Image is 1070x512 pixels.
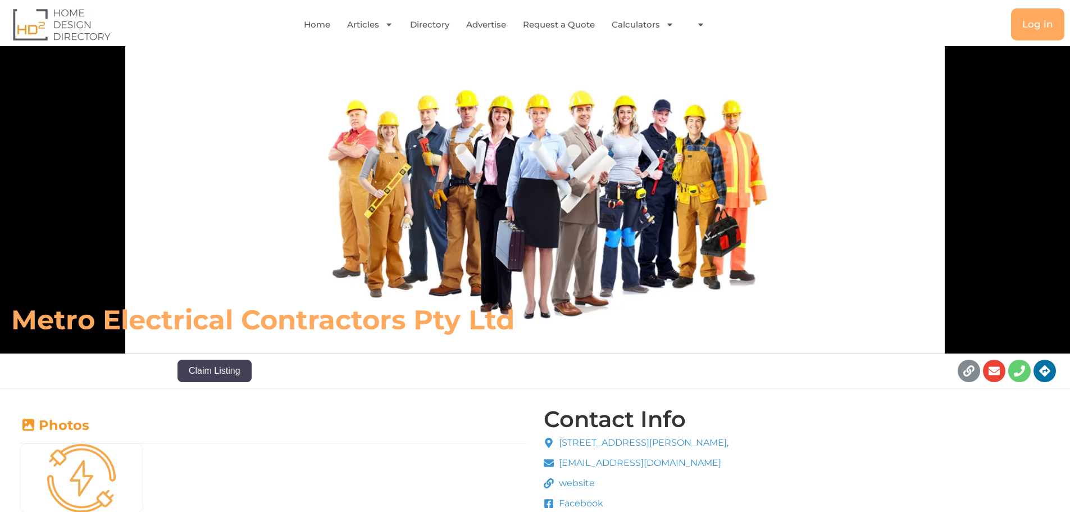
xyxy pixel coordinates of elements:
a: Request a Quote [523,12,595,38]
h4: Contact Info [544,408,686,431]
span: Facebook [556,497,603,510]
h6: Metro Electrical Contractors Pty Ltd [11,303,744,337]
nav: Menu [217,12,800,38]
span: Log in [1022,20,1053,29]
button: Claim Listing [177,360,252,382]
span: [STREET_ADDRESS][PERSON_NAME], [556,436,728,450]
a: [EMAIL_ADDRESS][DOMAIN_NAME] [544,456,729,470]
a: website [544,477,729,490]
a: Calculators [612,12,674,38]
a: Articles [347,12,393,38]
a: Advertise [466,12,506,38]
span: [EMAIL_ADDRESS][DOMAIN_NAME] [556,456,721,470]
a: Home [304,12,330,38]
a: Log in [1011,8,1064,40]
span: website [556,477,595,490]
a: Directory [410,12,449,38]
a: Photos [20,417,89,433]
